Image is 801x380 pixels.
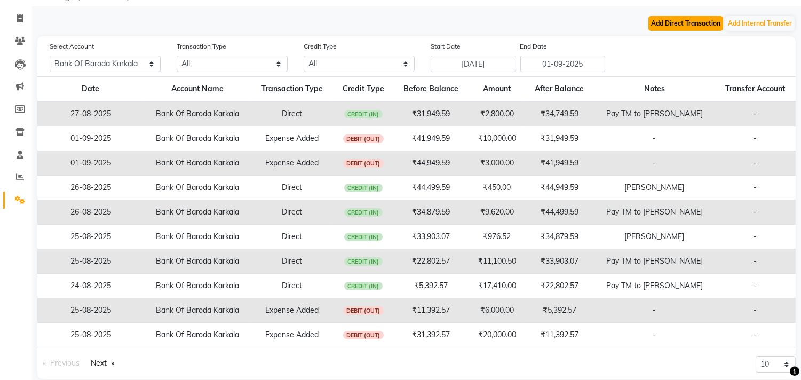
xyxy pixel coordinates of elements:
[469,274,525,298] td: ₹17,410.00
[251,323,333,347] td: Expense Added
[715,225,796,249] td: -
[469,77,525,102] th: Amount
[431,56,516,72] input: Start Date
[144,274,251,298] td: Bank Of Baroda Karkala
[469,225,525,249] td: ₹976.52
[37,176,144,200] td: 26-08-2025
[37,356,409,370] nav: Pagination
[393,323,469,347] td: ₹31,392.57
[520,56,606,72] input: End Date
[520,42,548,51] label: End Date
[251,298,333,323] td: Expense Added
[177,42,226,51] label: Transaction Type
[37,200,144,225] td: 26-08-2025
[469,101,525,126] td: ₹2,800.00
[594,77,716,102] th: Notes
[251,249,333,274] td: Direct
[393,151,469,176] td: ₹44,949.59
[715,249,796,274] td: -
[144,249,251,274] td: Bank Of Baroda Karkala
[594,323,716,347] td: -
[251,126,333,151] td: Expense Added
[594,200,716,225] td: Pay TM to [PERSON_NAME]
[144,225,251,249] td: Bank Of Baroda Karkala
[343,159,384,168] span: DEBIT (OUT)
[144,101,251,126] td: Bank Of Baroda Karkala
[431,42,461,51] label: Start Date
[144,323,251,347] td: Bank Of Baroda Karkala
[469,249,525,274] td: ₹11,100.50
[144,151,251,176] td: Bank Of Baroda Karkala
[144,298,251,323] td: Bank Of Baroda Karkala
[37,225,144,249] td: 25-08-2025
[715,323,796,347] td: -
[343,134,384,143] span: DEBIT (OUT)
[525,225,594,249] td: ₹34,879.59
[715,200,796,225] td: -
[525,151,594,176] td: ₹41,949.59
[393,225,469,249] td: ₹33,903.07
[333,77,393,102] th: Credit Type
[525,126,594,151] td: ₹31,949.59
[251,151,333,176] td: Expense Added
[648,16,723,31] button: Add Direct Transaction
[344,257,383,266] span: CREDIT (IN)
[344,184,383,192] span: CREDIT (IN)
[725,16,795,31] button: Add Internal Transfer
[594,274,716,298] td: Pay TM to [PERSON_NAME]
[251,77,333,102] th: Transaction Type
[469,151,525,176] td: ₹3,000.00
[37,249,144,274] td: 25-08-2025
[525,200,594,225] td: ₹44,499.59
[344,282,383,290] span: CREDIT (IN)
[594,249,716,274] td: Pay TM to [PERSON_NAME]
[37,126,144,151] td: 01-09-2025
[85,356,120,370] a: Next
[393,77,469,102] th: Before Balance
[344,110,383,118] span: CREDIT (IN)
[469,126,525,151] td: ₹10,000.00
[144,200,251,225] td: Bank Of Baroda Karkala
[715,274,796,298] td: -
[393,176,469,200] td: ₹44,499.59
[37,101,144,126] td: 27-08-2025
[525,298,594,323] td: ₹5,392.57
[594,126,716,151] td: -
[50,42,94,51] label: Select Account
[715,126,796,151] td: -
[594,101,716,126] td: Pay TM to [PERSON_NAME]
[393,249,469,274] td: ₹22,802.57
[343,331,384,339] span: DEBIT (OUT)
[525,176,594,200] td: ₹44,949.59
[37,77,144,102] th: Date
[37,298,144,323] td: 25-08-2025
[50,358,80,368] span: Previous
[469,298,525,323] td: ₹6,000.00
[37,151,144,176] td: 01-09-2025
[393,126,469,151] td: ₹41,949.59
[344,208,383,217] span: CREDIT (IN)
[525,101,594,126] td: ₹34,749.59
[304,42,337,51] label: Credit Type
[144,176,251,200] td: Bank Of Baroda Karkala
[525,77,594,102] th: After Balance
[469,200,525,225] td: ₹9,620.00
[37,323,144,347] td: 25-08-2025
[525,274,594,298] td: ₹22,802.57
[715,101,796,126] td: -
[251,176,333,200] td: Direct
[525,323,594,347] td: ₹11,392.57
[251,200,333,225] td: Direct
[525,249,594,274] td: ₹33,903.07
[715,298,796,323] td: -
[251,101,333,126] td: Direct
[594,298,716,323] td: -
[715,151,796,176] td: -
[393,200,469,225] td: ₹34,879.59
[594,225,716,249] td: [PERSON_NAME]
[144,77,251,102] th: Account Name
[715,176,796,200] td: -
[251,274,333,298] td: Direct
[469,323,525,347] td: ₹20,000.00
[144,126,251,151] td: Bank Of Baroda Karkala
